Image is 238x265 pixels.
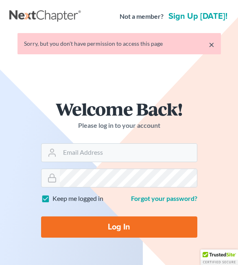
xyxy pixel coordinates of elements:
[209,40,214,49] a: ×
[131,194,197,202] a: Forgot your password?
[41,121,197,130] p: Please log in to your account
[41,100,197,118] h1: Welcome Back!
[24,40,214,48] div: Sorry, but you don't have permission to access this page
[52,194,103,203] label: Keep me logged in
[120,12,164,21] strong: Not a member?
[167,12,229,20] a: Sign up [DATE]!
[60,144,197,162] input: Email Address
[201,249,238,265] div: TrustedSite Certified
[41,216,197,238] input: Log In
